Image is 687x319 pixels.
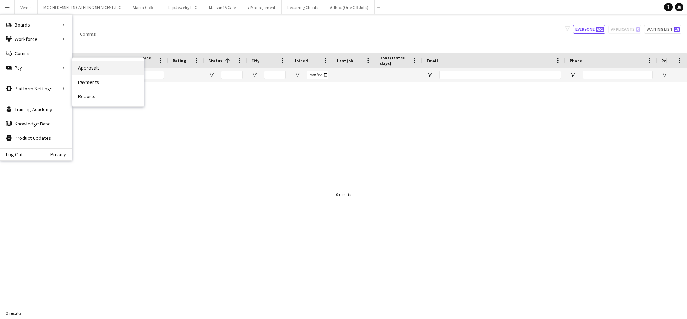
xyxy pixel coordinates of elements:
a: Knowledge Base [0,116,72,131]
button: Open Filter Menu [208,72,215,78]
div: Workforce [0,32,72,46]
span: Profile [661,58,676,63]
span: Comms [80,31,96,37]
span: Email [427,58,438,63]
span: Rating [172,58,186,63]
span: Joined [294,58,308,63]
div: Boards [0,18,72,32]
input: Email Filter Input [439,71,561,79]
button: Maisan15 Cafe [203,0,242,14]
input: Phone Filter Input [583,71,653,79]
span: 652 [596,27,604,32]
div: 0 results [336,192,351,197]
span: Workforce ID [130,55,155,66]
button: Open Filter Menu [251,72,258,78]
span: 18 [674,27,680,32]
button: Open Filter Menu [661,72,668,78]
button: Everyone652 [573,25,605,34]
button: Recurring Clients [282,0,324,14]
span: Phone [570,58,582,63]
div: Platform Settings [0,81,72,96]
button: Waiting list18 [644,25,681,34]
a: Approvals [72,61,144,75]
input: Workforce ID Filter Input [142,71,164,79]
input: Status Filter Input [221,71,243,79]
a: Privacy [50,152,72,157]
a: Log Out [0,152,23,157]
button: Adhoc (One Off Jobs) [324,0,375,14]
button: Open Filter Menu [570,72,576,78]
span: Last job [337,58,353,63]
input: Joined Filter Input [307,71,328,79]
button: Venus [15,0,38,14]
button: Rep Jewelry LLC [162,0,203,14]
button: MOCHI DESSERTS CATERING SERVICES L.L.C [38,0,127,14]
a: Payments [72,75,144,89]
a: Comms [0,46,72,61]
button: Masra Coffee [127,0,162,14]
span: City [251,58,259,63]
div: Pay [0,61,72,75]
button: Open Filter Menu [427,72,433,78]
input: City Filter Input [264,71,286,79]
a: Product Updates [0,131,72,145]
span: Jobs (last 90 days) [380,55,409,66]
span: Status [208,58,222,63]
button: Open Filter Menu [294,72,301,78]
a: Training Academy [0,102,72,116]
a: Comms [77,29,99,39]
a: Reports [72,89,144,104]
button: 7 Management [242,0,282,14]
